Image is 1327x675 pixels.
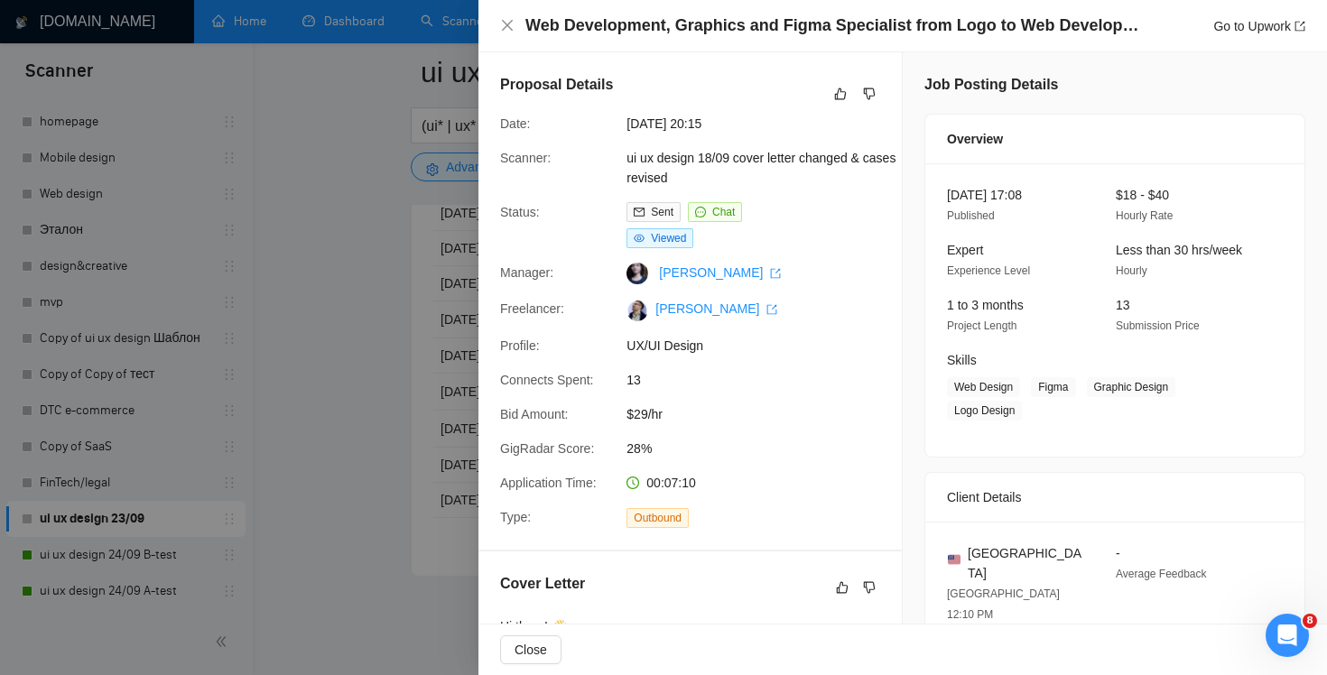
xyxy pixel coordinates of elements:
[1116,568,1207,580] span: Average Feedback
[1116,243,1242,257] span: Less than 30 hrs/week
[646,476,696,490] span: 00:07:10
[766,304,777,315] span: export
[830,83,851,105] button: like
[947,188,1022,202] span: [DATE] 17:08
[947,401,1022,421] span: Logo Design
[626,370,897,390] span: 13
[1031,377,1075,397] span: Figma
[500,18,515,32] span: close
[626,439,897,458] span: 28%
[947,209,995,222] span: Published
[947,264,1030,277] span: Experience Level
[831,577,853,598] button: like
[500,301,564,316] span: Freelancer:
[1266,614,1309,657] iframe: Intercom live chat
[500,441,594,456] span: GigRadar Score:
[858,577,880,598] button: dislike
[515,640,547,660] span: Close
[500,338,540,353] span: Profile:
[626,404,897,424] span: $29/hr
[500,510,531,524] span: Type:
[626,476,639,489] span: clock-circle
[500,407,569,421] span: Bid Amount:
[947,587,1060,621] span: [GEOGRAPHIC_DATA] 12:10 PM
[712,206,735,218] span: Chat
[626,336,897,356] span: UX/UI Design
[651,206,673,218] span: Sent
[626,148,897,188] span: ui ux design 18/09 cover letter changed & cases revised
[500,151,551,165] span: Scanner:
[626,114,897,134] span: [DATE] 20:15
[626,508,689,528] span: Outbound
[858,83,880,105] button: dislike
[1116,546,1120,560] span: -
[947,129,1003,149] span: Overview
[834,87,847,101] span: like
[500,573,585,595] h5: Cover Letter
[500,476,597,490] span: Application Time:
[500,373,594,387] span: Connects Spent:
[1213,19,1305,33] a: Go to Upworkexport
[947,353,977,367] span: Skills
[525,14,1148,37] h4: Web Development, Graphics and Figma Specialist from Logo to Web Development
[947,243,983,257] span: Expert
[500,205,540,219] span: Status:
[770,268,781,279] span: export
[1116,188,1169,202] span: $18 - $40
[659,265,781,280] a: [PERSON_NAME] export
[655,301,777,316] a: [PERSON_NAME] export
[500,74,613,96] h5: Proposal Details
[634,233,645,244] span: eye
[651,232,686,245] span: Viewed
[1116,209,1173,222] span: Hourly Rate
[924,74,1058,96] h5: Job Posting Details
[695,207,706,217] span: message
[968,543,1087,583] span: [GEOGRAPHIC_DATA]
[626,300,648,321] img: c1OJkIx-IadjRms18ePMftOofhKLVhqZZQLjKjBy8mNgn5WQQo-UtPhwQ197ONuZaa
[863,87,876,101] span: dislike
[1116,298,1130,312] span: 13
[634,207,645,217] span: mail
[947,473,1283,522] div: Client Details
[500,635,561,664] button: Close
[1303,614,1317,628] span: 8
[500,18,515,33] button: Close
[1087,377,1176,397] span: Graphic Design
[863,580,876,595] span: dislike
[500,116,530,131] span: Date:
[948,553,960,566] img: 🇺🇸
[947,377,1020,397] span: Web Design
[947,319,1016,332] span: Project Length
[947,298,1024,312] span: 1 to 3 months
[1116,264,1147,277] span: Hourly
[1295,21,1305,32] span: export
[836,580,849,595] span: like
[1116,319,1200,332] span: Submission Price
[500,265,553,280] span: Manager:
